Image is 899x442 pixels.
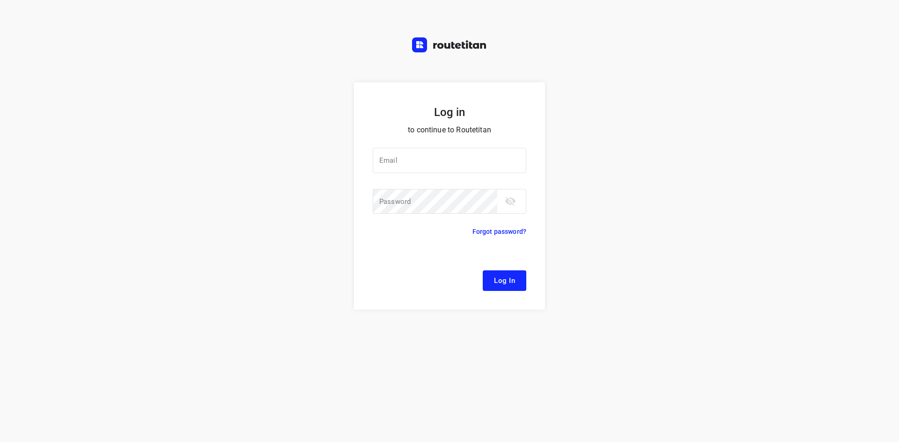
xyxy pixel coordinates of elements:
[501,192,520,210] button: toggle password visibility
[483,270,526,291] button: Log In
[373,123,526,137] p: to continue to Routetitan
[494,275,515,287] span: Log In
[412,37,487,52] img: Routetitan
[472,226,526,237] p: Forgot password?
[373,105,526,120] h5: Log in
